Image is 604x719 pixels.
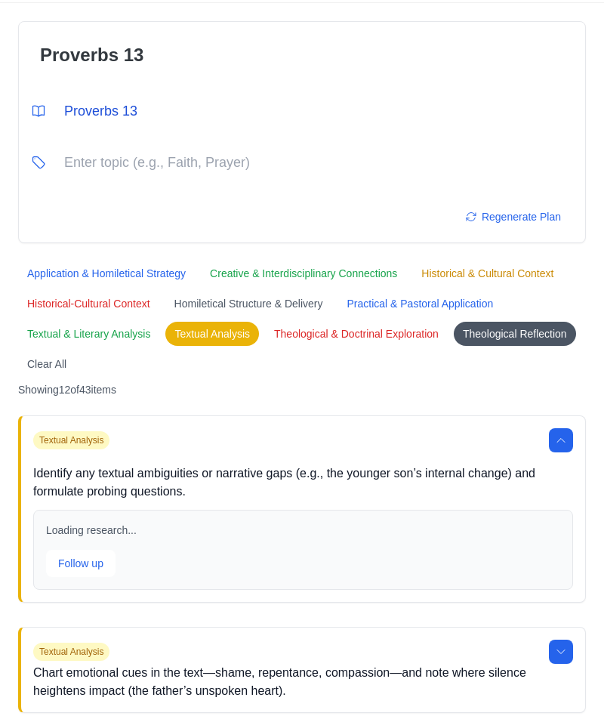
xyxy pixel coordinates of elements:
span: Textual Analysis [33,431,109,449]
button: Historical-Cultural Context [18,292,159,316]
p: Chart emotional cues in the text—shame, repentance, compassion—and note where silence heightens i... [33,664,573,700]
button: Creative & Interdisciplinary Connections [201,261,406,285]
input: Enter title [31,34,573,76]
button: Theological & Doctrinal Exploration [265,322,448,346]
p: Showing 12 of 43 items [18,382,586,397]
button: Theological Reflection [454,322,576,346]
button: Application & Homiletical Strategy [18,261,195,285]
input: Enter verse reference (e.g., John 3:16) [55,94,573,128]
button: Regenerate Plan [453,203,573,230]
button: Textual & Literary Analysis [18,322,159,346]
button: Historical & Cultural Context [412,261,562,285]
button: Clear All [18,352,75,376]
span: Textual Analysis [33,643,109,661]
input: Enter topic (e.g., Faith, Prayer) [55,146,573,179]
button: Homiletical Structure & Delivery [165,292,332,316]
button: Textual Analysis [165,322,259,346]
p: Loading research... [46,523,560,538]
button: Practical & Pastoral Application [337,292,502,316]
iframe: Drift Widget Chat Controller [528,643,586,701]
button: Follow up [46,550,116,577]
p: Identify any textual ambiguities or narrative gaps (e.g., the younger son’s internal change) and ... [33,464,573,501]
